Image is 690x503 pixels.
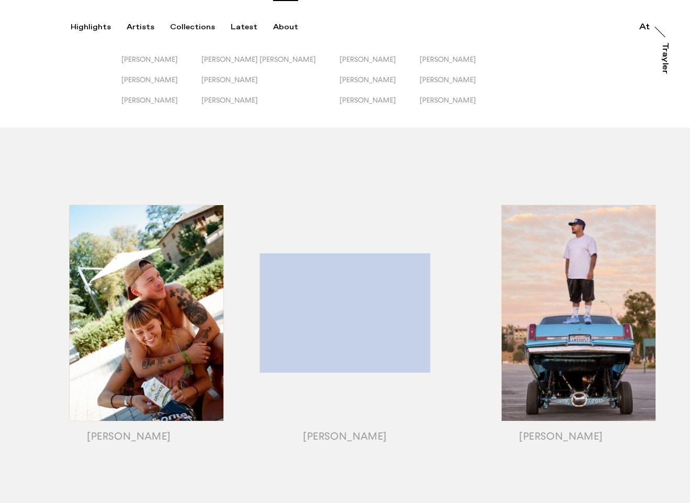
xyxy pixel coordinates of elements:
button: [PERSON_NAME] [121,96,201,116]
button: [PERSON_NAME] [420,75,500,96]
div: Artists [127,23,154,32]
div: Latest [231,23,257,32]
div: Trayler [661,42,669,74]
button: Collections [170,23,231,32]
button: Artists [127,23,170,32]
a: Trayler [662,42,672,85]
button: [PERSON_NAME] [PERSON_NAME] [201,55,340,75]
span: [PERSON_NAME] [121,96,178,104]
span: [PERSON_NAME] [420,96,476,104]
button: [PERSON_NAME] [340,96,420,116]
button: [PERSON_NAME] [340,55,420,75]
span: [PERSON_NAME] [201,75,258,84]
button: [PERSON_NAME] [201,96,340,116]
span: [PERSON_NAME] [121,75,178,84]
button: [PERSON_NAME] [121,75,201,96]
button: About [273,23,314,32]
button: [PERSON_NAME] [201,75,340,96]
div: Collections [170,23,215,32]
button: Highlights [71,23,127,32]
div: Highlights [71,23,111,32]
a: At [639,20,650,30]
button: [PERSON_NAME] [420,55,500,75]
span: [PERSON_NAME] [340,96,396,104]
span: [PERSON_NAME] [121,55,178,63]
span: [PERSON_NAME] [340,55,396,63]
span: [PERSON_NAME] [PERSON_NAME] [201,55,316,63]
button: [PERSON_NAME] [420,96,500,116]
span: [PERSON_NAME] [340,75,396,84]
span: [PERSON_NAME] [420,75,476,84]
button: [PERSON_NAME] [121,55,201,75]
button: [PERSON_NAME] [340,75,420,96]
div: About [273,23,298,32]
span: [PERSON_NAME] [420,55,476,63]
span: [PERSON_NAME] [201,96,258,104]
button: Latest [231,23,273,32]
